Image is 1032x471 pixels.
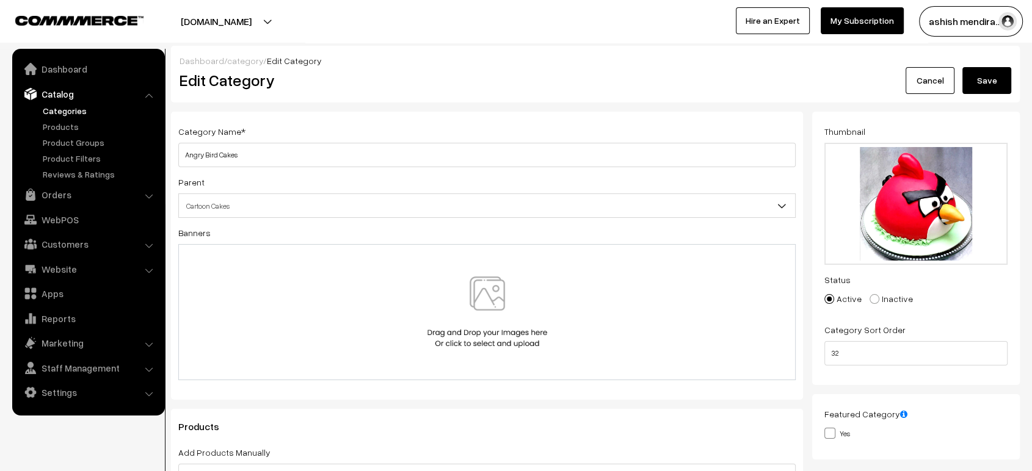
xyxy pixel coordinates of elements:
[227,56,263,66] a: category
[15,184,161,206] a: Orders
[736,7,810,34] a: Hire an Expert
[824,292,862,305] label: Active
[40,168,161,181] a: Reviews & Ratings
[179,195,795,217] span: Cartoon Cakes
[15,58,161,80] a: Dashboard
[824,426,850,439] label: Yes
[15,332,161,354] a: Marketing
[824,341,1008,365] input: Enter Number
[998,12,1017,31] img: user
[178,420,234,433] span: Products
[40,120,161,133] a: Products
[906,67,954,94] a: Cancel
[138,6,294,37] button: [DOMAIN_NAME]
[15,258,161,280] a: Website
[15,381,161,403] a: Settings
[178,226,211,239] label: Banners
[824,125,865,138] label: Thumbnail
[178,125,245,138] label: Category Name
[15,12,122,27] a: COMMMERCE
[178,176,205,189] label: Parent
[180,71,799,90] h2: Edit Category
[15,357,161,379] a: Staff Management
[15,233,161,255] a: Customers
[180,56,224,66] a: Dashboard
[178,446,271,459] label: Add Products Manually
[919,6,1023,37] button: ashish mendira…
[15,209,161,231] a: WebPOS
[40,136,161,149] a: Product Groups
[180,54,1011,67] div: / /
[267,56,322,66] span: Edit Category
[824,323,906,336] label: Category Sort Order
[40,152,161,165] a: Product Filters
[178,143,796,167] input: Category Name
[15,16,144,25] img: COMMMERCE
[962,67,1011,94] button: Save
[15,83,161,105] a: Catalog
[824,273,851,286] label: Status
[15,282,161,304] a: Apps
[178,193,796,218] span: Cartoon Cakes
[821,7,904,34] a: My Subscription
[15,307,161,329] a: Reports
[870,292,913,305] label: Inactive
[824,408,907,420] label: Featured Category
[40,104,161,117] a: Categories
